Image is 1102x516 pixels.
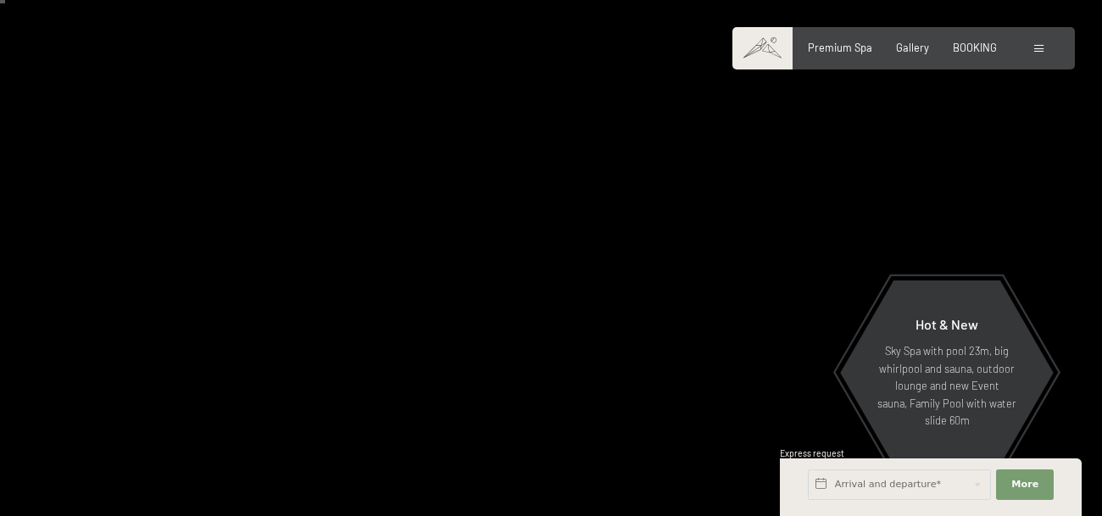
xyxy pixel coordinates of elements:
button: More [996,469,1054,500]
a: Hot & New Sky Spa with pool 23m, big whirlpool and sauna, outdoor lounge and new Event sauna, Fam... [839,280,1055,466]
span: Hot & New [916,316,978,332]
a: BOOKING [953,41,997,54]
a: Gallery [896,41,929,54]
span: More [1011,478,1038,491]
a: Premium Spa [808,41,872,54]
p: Sky Spa with pool 23m, big whirlpool and sauna, outdoor lounge and new Event sauna, Family Pool w... [873,342,1021,429]
span: Express request [780,448,844,458]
